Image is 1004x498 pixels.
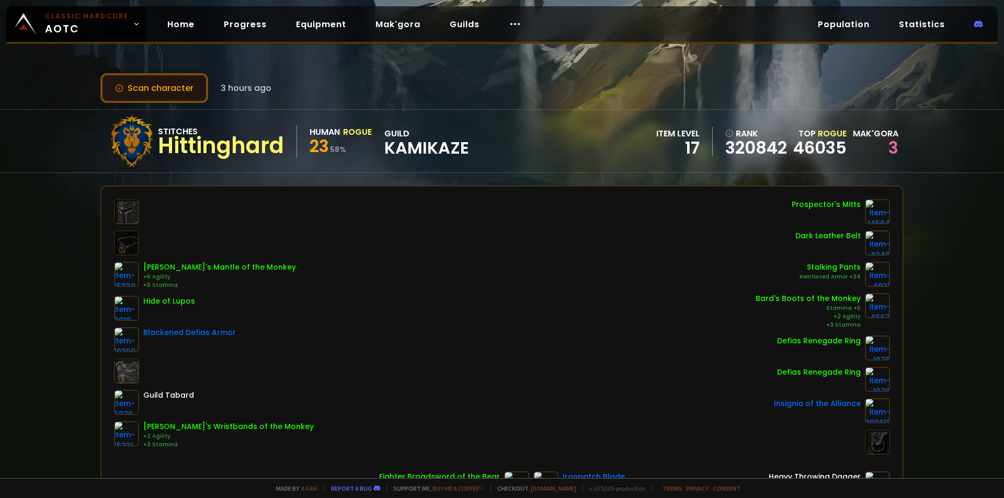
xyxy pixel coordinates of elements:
img: item-15331 [114,421,139,446]
span: Checkout [490,484,576,492]
a: Statistics [891,14,953,35]
div: +3 Stamina [143,441,314,449]
img: item-1076 [865,335,890,361]
div: Mak'gora [853,127,898,140]
a: 320842 [725,140,787,156]
small: 58 % [330,144,346,155]
div: Human [310,125,340,138]
div: rank [725,127,787,140]
a: Consent [713,484,740,492]
div: 17 [656,140,700,156]
img: item-209612 [865,398,890,423]
a: Guilds [441,14,488,35]
div: +6 Agility [143,273,296,281]
small: Classic Hardcore [45,11,129,21]
div: Defias Renegade Ring [777,335,861,346]
span: AOTC [45,11,129,37]
div: Stitches [158,125,284,138]
div: [PERSON_NAME]'s Mantle of the Monkey [143,262,296,273]
div: Hide of Lupos [143,296,195,307]
img: item-4249 [865,230,890,256]
a: [DOMAIN_NAME] [531,484,576,492]
div: Top [793,127,847,140]
a: Privacy [686,484,709,492]
div: Insignia of the Alliance [774,398,861,409]
div: Stalking Pants [800,262,861,273]
div: Guild Tabard [143,390,194,401]
div: 3 [853,140,898,156]
div: Blackened Defias Armor [143,327,236,338]
a: Population [809,14,878,35]
a: Mak'gora [367,14,429,35]
div: Ironpatch Blade [563,471,625,482]
div: Defias Renegade Ring [777,367,861,378]
img: item-14564 [865,199,890,224]
button: Scan character [100,73,208,103]
div: item level [656,127,700,140]
div: Bard's Boots of the Monkey [756,293,861,304]
a: Classic HardcoreAOTC [6,6,146,42]
a: Buy me a coffee [432,484,484,492]
a: a fan [301,484,317,492]
div: Heavy Throwing Dagger [769,471,861,482]
span: v. d752d5 - production [583,484,645,492]
img: item-15338 [114,262,139,287]
div: +2 Agility [143,432,314,441]
img: item-3018 [114,296,139,321]
div: Reinforced Armor +24 [800,273,861,281]
a: Home [159,14,203,35]
span: Made by [270,484,317,492]
a: Terms [663,484,682,492]
div: Hittinghard [158,138,284,154]
img: item-1076 [865,367,890,392]
div: guild [384,127,469,156]
a: Report a bug [331,484,372,492]
div: Prospector's Mitts [792,199,861,210]
div: [PERSON_NAME]'s Wristbands of the Monkey [143,421,314,432]
img: item-10399 [114,327,139,352]
div: +5 Stamina [143,281,296,289]
div: Fighter Broadsword of the Bear [379,471,500,482]
span: Support me, [386,484,484,492]
div: Rogue [343,125,372,138]
a: 46035 [793,136,847,159]
div: Stamina +5 [756,304,861,312]
div: +3 Stamina [756,321,861,329]
a: Equipment [288,14,355,35]
span: 3 hours ago [221,82,271,95]
span: Kamikaze [384,140,469,156]
img: item-6557 [865,293,890,318]
div: +2 Agility [756,312,861,321]
a: Progress [215,14,275,35]
div: Dark Leather Belt [795,230,861,241]
img: item-4831 [865,262,890,287]
span: 23 [310,134,329,158]
span: Rogue [818,128,847,140]
img: item-5976 [114,390,139,415]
